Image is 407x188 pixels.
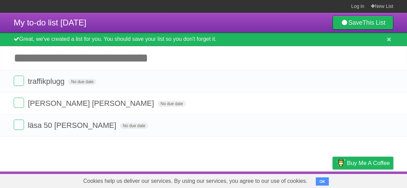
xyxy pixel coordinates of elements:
img: Buy me a coffee [336,157,345,169]
span: No due date [120,123,148,129]
a: Privacy [324,173,342,186]
b: This List [362,19,385,26]
a: SaveThis List [333,16,393,30]
button: OK [316,177,329,186]
a: About [241,173,256,186]
label: Done [14,76,24,86]
span: Cookies help us deliver our services. By using our services, you agree to our use of cookies. [76,174,314,188]
label: Done [14,120,24,130]
span: [PERSON_NAME] [PERSON_NAME] [28,99,156,108]
a: Developers [264,173,292,186]
span: läsa 50 [PERSON_NAME] [28,121,118,130]
span: traffikplugg [28,77,66,86]
a: Terms [300,173,315,186]
label: Done [14,98,24,108]
span: My to-do list [DATE] [14,18,86,27]
a: Suggest a feature [350,173,393,186]
span: Buy me a coffee [347,157,390,169]
span: No due date [158,101,185,107]
a: Buy me a coffee [333,157,393,169]
span: No due date [68,79,96,85]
